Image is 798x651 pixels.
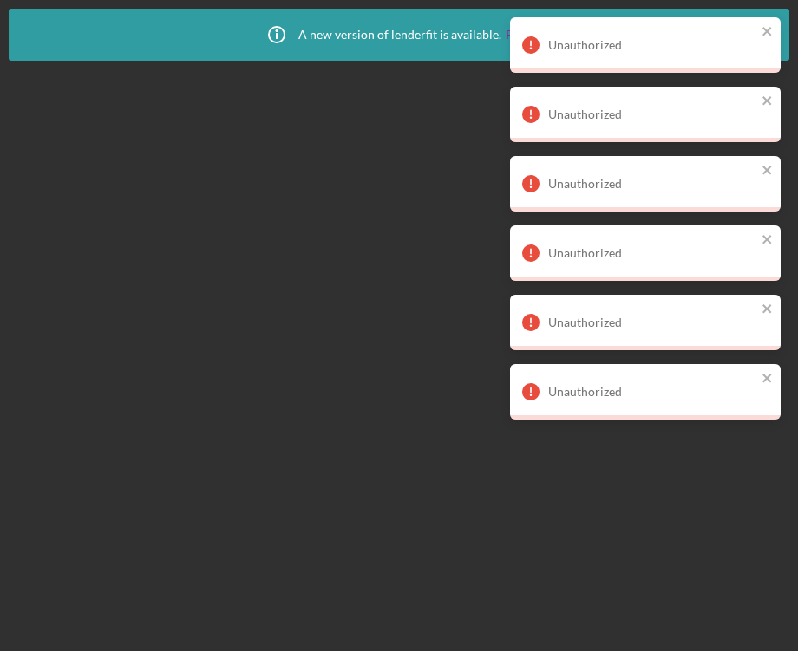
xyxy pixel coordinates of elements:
button: close [762,24,774,41]
button: close [762,302,774,318]
div: Unauthorized [548,385,756,399]
div: Unauthorized [548,107,756,121]
div: Unauthorized [548,38,756,52]
button: close [762,94,774,110]
div: A new version of lenderfit is available. [255,13,543,56]
div: Unauthorized [548,177,756,191]
button: close [762,163,774,179]
a: Reload [506,28,543,42]
div: Unauthorized [548,316,756,329]
button: close [762,232,774,249]
button: close [762,371,774,387]
div: Unauthorized [548,246,756,260]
